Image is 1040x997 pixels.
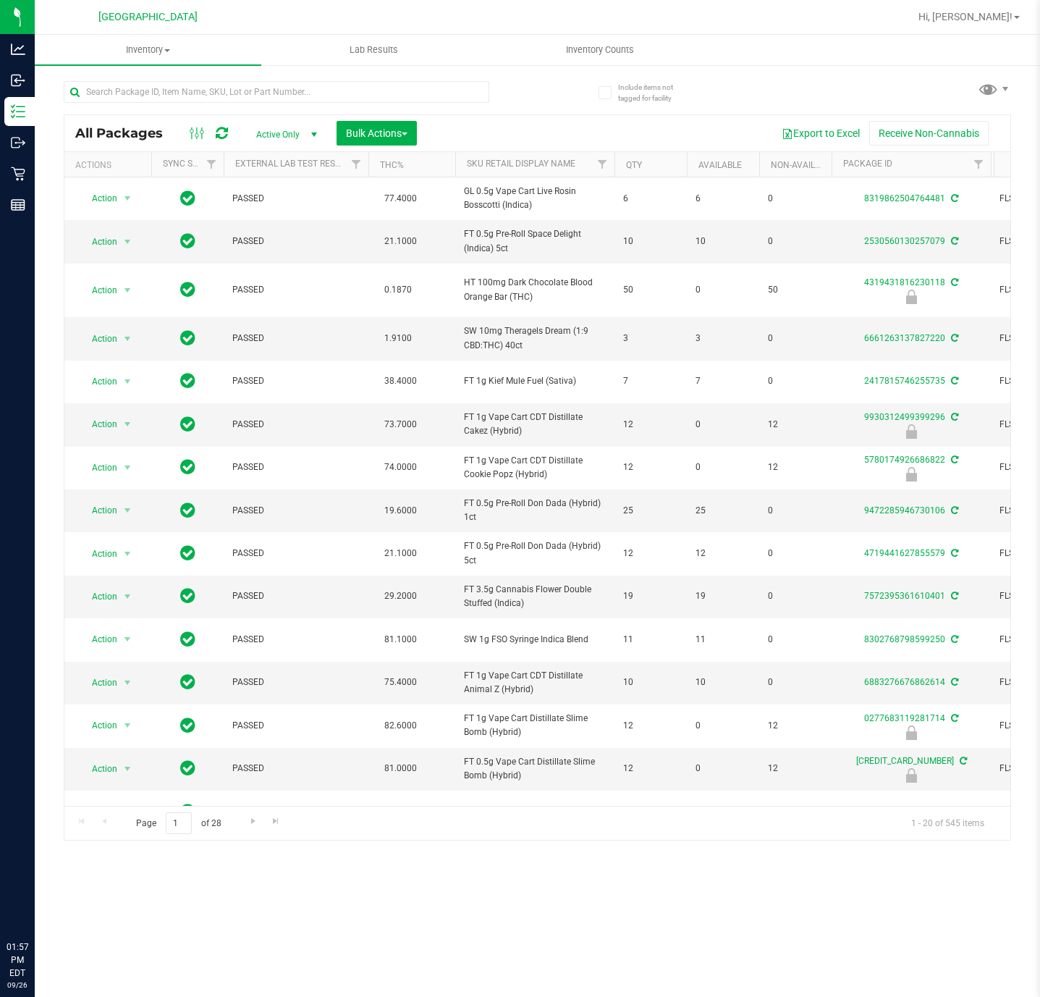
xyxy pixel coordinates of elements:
span: select [119,759,137,779]
span: 3 [696,332,751,345]
inline-svg: Inventory [11,104,25,119]
a: Filter [591,152,614,177]
span: FT 3.5g Cannabis Flower Double Stuffed (Indica) [464,583,606,610]
span: FT 1g Vape Cart CDT Distillate Animal Z (Hybrid) [464,669,606,697]
span: 6 [696,192,751,206]
span: In Sync [180,188,195,209]
span: 73.7000 [377,414,424,435]
p: 09/26 [7,980,28,990]
span: PASSED [232,460,360,474]
span: SW 1g FSO Syringe Indica Blend [464,633,606,647]
a: Available [698,160,742,170]
span: 12 [768,418,823,432]
span: 12 [623,547,678,560]
span: 12 [623,460,678,474]
span: Action [79,673,118,693]
span: 0 [696,762,751,775]
span: 29.2000 [377,586,424,607]
span: 7 [696,374,751,388]
span: 0 [768,676,823,689]
span: Sync from Compliance System [949,505,958,516]
input: 1 [166,812,192,835]
span: select [119,673,137,693]
span: 0 [696,418,751,432]
a: [CREDIT_CARD_NUMBER] [856,756,954,766]
span: select [119,802,137,822]
span: Sync from Compliance System [949,236,958,246]
span: [GEOGRAPHIC_DATA] [98,11,198,23]
span: Action [79,500,118,521]
span: 12 [768,719,823,733]
span: Sync from Compliance System [949,548,958,558]
span: 0 [768,633,823,647]
span: Inventory Counts [546,43,654,56]
span: 1.9100 [377,328,419,349]
span: Sync from Compliance System [949,634,958,644]
div: Newly Received [829,424,993,439]
span: 21.1000 [377,543,424,564]
span: select [119,371,137,392]
span: PASSED [232,374,360,388]
a: 8302768798599250 [864,634,945,644]
inline-svg: Outbound [11,135,25,150]
span: FT 1g Vape Cart Distillate Slime Bomb (Hybrid) [464,712,606,739]
span: In Sync [180,414,195,434]
span: Bulk Actions [346,127,407,139]
p: 01:57 PM EDT [7,941,28,980]
span: Action [79,586,118,607]
inline-svg: Analytics [11,42,25,56]
span: 12 [623,418,678,432]
button: Export to Excel [772,121,869,146]
span: 0 [696,283,751,297]
span: 19 [696,589,751,603]
a: 5780174926686822 [864,455,945,465]
span: 1 - 20 of 545 items [900,812,996,834]
span: Sync from Compliance System [949,333,958,343]
span: 3 [623,332,678,345]
span: select [119,715,137,736]
span: Sync from Compliance System [957,756,967,766]
span: Sync from Compliance System [949,193,958,203]
span: Action [79,232,118,252]
span: select [119,458,137,478]
a: Non-Available [771,160,835,170]
span: select [119,414,137,434]
span: 10 [623,235,678,248]
span: select [119,500,137,521]
span: Action [79,414,118,434]
span: PASSED [232,589,360,603]
span: 74.0000 [377,457,424,478]
span: Inventory [35,43,261,56]
span: 0 [768,192,823,206]
span: 21.1000 [377,231,424,252]
div: Launch Hold [829,768,993,783]
span: 0 [768,332,823,345]
span: In Sync [180,629,195,649]
span: select [119,329,137,349]
inline-svg: Inbound [11,73,25,88]
span: 82.6000 [377,715,424,736]
span: 50 [623,283,678,297]
a: 7572395361610401 [864,591,945,601]
span: Action [79,280,118,300]
a: 9930312499399296 [864,412,945,422]
a: Filter [344,152,368,177]
span: PASSED [232,762,360,775]
span: In Sync [180,758,195,778]
span: Sync from Compliance System [949,713,958,723]
span: 0 [768,805,823,819]
span: Lab Results [330,43,418,56]
span: 81.0000 [377,758,424,779]
span: 10 [696,676,751,689]
a: Package ID [843,159,892,169]
span: PASSED [232,805,360,819]
span: 0 [768,235,823,248]
input: Search Package ID, Item Name, SKU, Lot or Part Number... [64,81,489,103]
span: In Sync [180,279,195,300]
span: 6 [623,192,678,206]
span: GL 0.5g Vape Cart Live Rosin Bosscotti (Indica) [464,185,606,212]
a: 2530560130257079 [864,236,945,246]
span: FT 0.5g Pre-Roll Don Dada (Hybrid) 5ct [464,539,606,567]
span: Sync from Compliance System [949,455,958,465]
span: Sync from Compliance System [949,412,958,422]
